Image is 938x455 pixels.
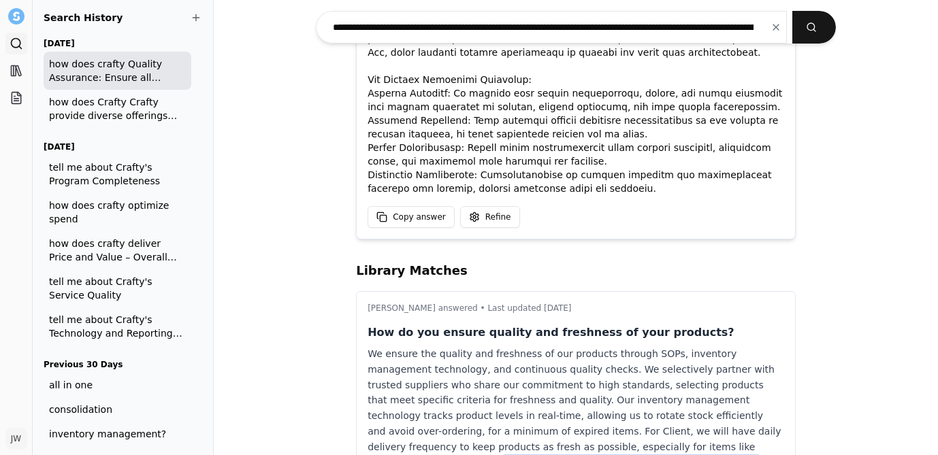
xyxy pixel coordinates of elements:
[460,206,520,228] button: Refine
[5,33,27,54] a: Search
[760,15,792,39] button: Clear input
[8,8,25,24] img: Settle
[49,237,186,264] span: how does crafty deliver Price and Value – Overall cost-effectiveness of the proposed solution, in...
[5,87,27,109] a: Projects
[5,428,27,450] button: JW
[368,303,784,314] p: [PERSON_NAME] answered • Last updated [DATE]
[393,212,446,222] span: Copy answer
[49,403,186,416] span: consolidation
[356,261,796,280] h2: Library Matches
[49,275,186,302] span: tell me about Crafty's Service Quality
[44,35,191,52] h3: [DATE]
[44,356,191,373] h3: Previous 30 Days
[49,313,186,340] span: tell me about Crafty's Technology and Reporting Capabilities
[5,60,27,82] a: Library
[49,427,186,441] span: inventory management?
[368,206,455,228] button: Copy answer
[49,378,186,392] span: all in one
[49,161,186,188] span: tell me about Crafty's Program Completeness
[49,95,186,122] span: how does Crafty Crafty provide diverse offerings and otating selection of snacks and beverages ca...
[44,139,191,155] h3: [DATE]
[49,57,186,84] span: how does crafty Quality Assurance: Ensure all products are fresh, in good condition, and meet all...
[49,199,186,226] span: how does crafty optimize spend
[5,5,27,27] button: Settle
[44,11,202,24] h2: Search History
[485,212,511,222] span: Refine
[368,324,784,341] p: How do you ensure quality and freshness of your products?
